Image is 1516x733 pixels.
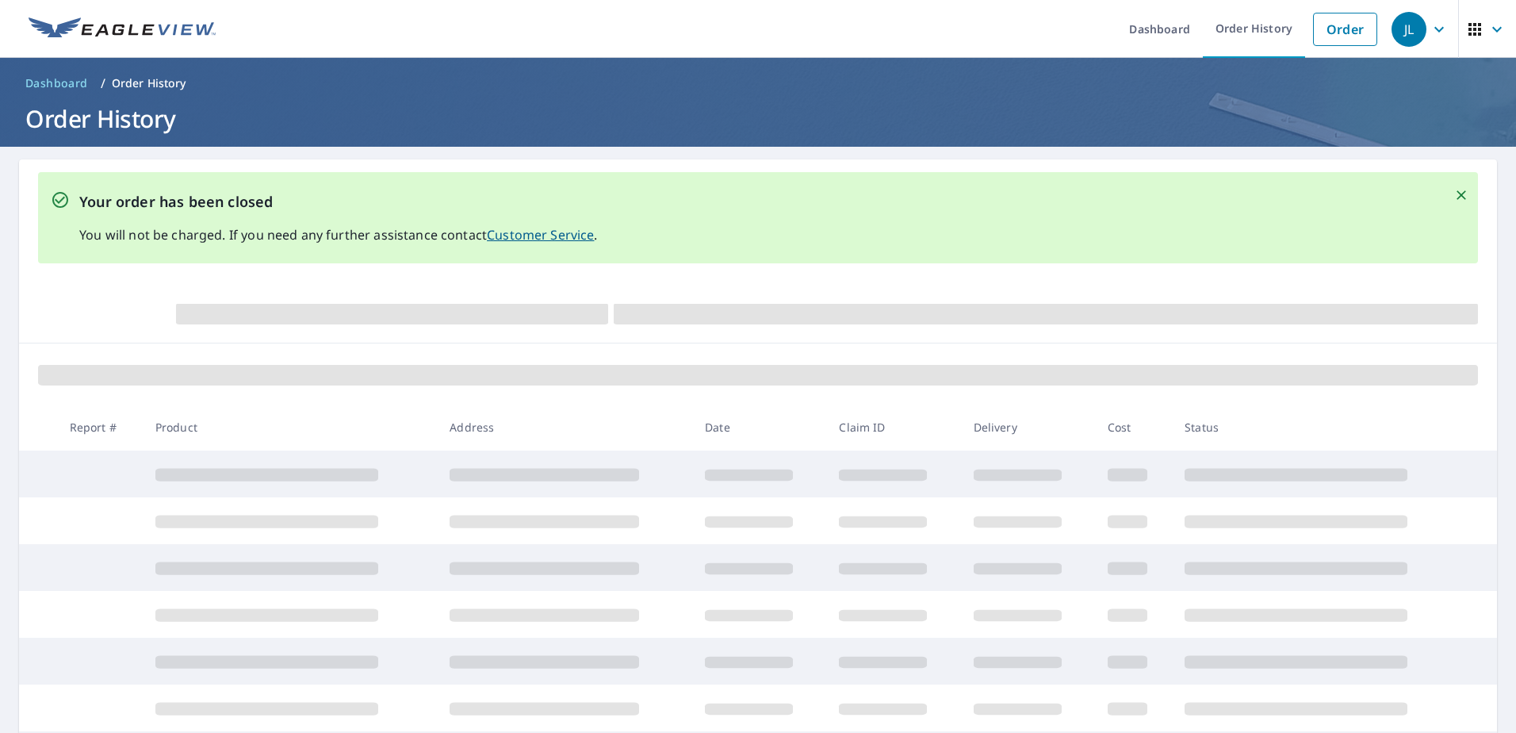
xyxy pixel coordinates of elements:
[826,404,960,451] th: Claim ID
[1095,404,1172,451] th: Cost
[1172,404,1467,451] th: Status
[112,75,186,91] p: Order History
[25,75,88,91] span: Dashboard
[19,71,94,96] a: Dashboard
[1392,12,1426,47] div: JL
[79,225,598,244] p: You will not be charged. If you need any further assistance contact .
[29,17,216,41] img: EV Logo
[19,102,1497,135] h1: Order History
[79,191,598,213] p: Your order has been closed
[961,404,1095,451] th: Delivery
[1451,185,1472,205] button: Close
[437,404,692,451] th: Address
[692,404,826,451] th: Date
[57,404,143,451] th: Report #
[1313,13,1377,46] a: Order
[487,226,594,244] a: Customer Service
[101,74,105,93] li: /
[19,71,1497,96] nav: breadcrumb
[143,404,438,451] th: Product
